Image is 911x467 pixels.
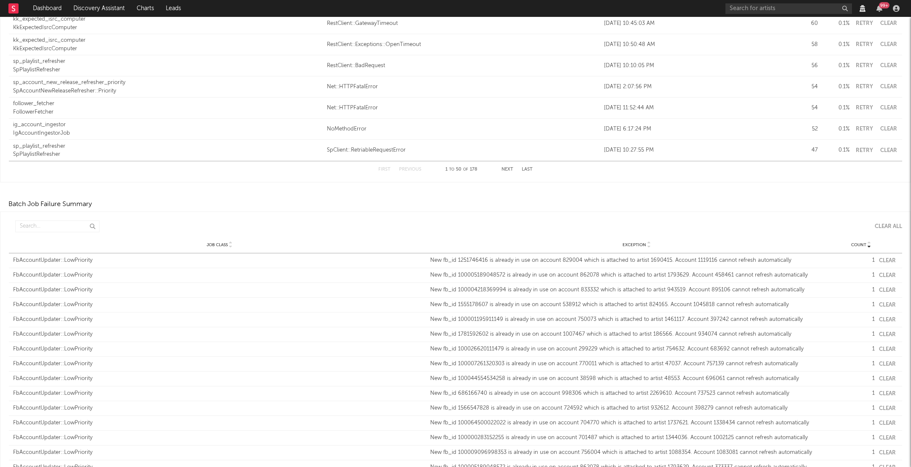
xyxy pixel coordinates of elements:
a: follower_fetcherFollowerFetcher [13,100,323,116]
button: Clear [879,376,896,382]
div: FbAccountUpdater::LowPriority [13,330,426,339]
button: Clear [879,63,898,68]
div: 54 [790,104,818,112]
div: New fb_id 1566547828 is already in use on account 724592 which is attached to artist 932612. Acco... [430,404,843,413]
button: Clear [879,21,898,26]
div: 0.1 % [822,146,849,155]
div: FbAccountUpdater::LowPriority [13,256,426,265]
div: 1 [847,434,875,442]
div: follower_fetcher [13,100,323,108]
div: 56 [790,62,818,70]
div: ig_account_ingestor [13,121,323,129]
div: 0.1 % [822,19,849,28]
div: 1 [847,419,875,427]
div: 1 [847,375,875,383]
a: Net::HTTPFatalError [327,83,600,91]
div: FbAccountUpdater::LowPriority [13,434,426,442]
div: [DATE] 2:07:56 PM [604,83,786,91]
div: 1 [847,286,875,294]
div: [DATE] 10:10:05 PM [604,62,786,70]
span: Count [851,242,866,247]
div: 99 + [879,2,889,8]
a: SpClient::RetriableRequestError [327,146,600,155]
div: 0.1 % [822,125,849,133]
button: Clear [879,42,898,47]
button: Previous [399,167,421,172]
div: 58 [790,41,818,49]
div: FbAccountUpdater::LowPriority [13,375,426,383]
div: IgAccountIngestorJob [13,129,323,138]
a: RestClient::BadRequest [327,62,600,70]
div: FbAccountUpdater::LowPriority [13,389,426,398]
button: Last [522,167,533,172]
div: New fb_id 100064500022022 is already in use on account 704770 which is attached to artist 1737621... [430,419,843,427]
button: First [378,167,391,172]
div: 1 [847,345,875,353]
div: 1 [847,330,875,339]
button: Clear [879,84,898,90]
button: Clear [879,391,896,396]
button: 99+ [876,5,882,12]
button: Clear All [868,224,902,229]
div: New fb_id 100044554534258 is already in use on account 38598 which is attached to artist 48553. A... [430,375,843,383]
div: sp_playlist_refresher [13,142,323,151]
input: Search... [15,220,100,232]
div: KkExpectedIsrcComputer [13,45,323,53]
div: FbAccountUpdater::LowPriority [13,448,426,457]
div: 0.1 % [822,41,849,49]
div: 1 [847,315,875,324]
div: SpPlaylistRefresher [13,66,323,74]
div: New fb_id 100000283152255 is already in use on account 701487 which is attached to artist 1344036... [430,434,843,442]
a: kk_expected_isrc_computerKkExpectedIsrcComputer [13,36,323,53]
button: Clear [879,361,896,367]
a: sp_account_new_release_refresher_prioritySpAccountNewReleaseRefresher::Priority [13,79,323,95]
div: kk_expected_isrc_computer [13,15,323,24]
div: New fb_id 1555178607 is already in use on account 538912 which is attached to artist 824165. Acco... [430,301,843,309]
div: New fb_id 100001195911149 is already in use on account 750073 which is attached to artist 1461117... [430,315,843,324]
a: Net::HTTPFatalError [327,104,600,112]
div: 1 [847,271,875,280]
button: Clear [879,148,898,153]
div: Clear All [875,224,902,229]
div: kk_expected_isrc_computer [13,36,323,45]
span: of [463,168,468,171]
div: RestClient::GatewayTimeout [327,19,600,28]
a: sp_playlist_refresherSpPlaylistRefresher [13,142,323,159]
div: 52 [790,125,818,133]
button: Clear [879,302,896,308]
div: New fb_id 100005189048572 is already in use on account 862078 which is attached to artist 1793629... [430,271,843,280]
button: Clear [879,435,896,441]
div: 1 [847,301,875,309]
input: Search for artists [725,3,852,14]
div: 1 [847,360,875,368]
div: sp_playlist_refresher [13,57,323,66]
div: 1 [847,448,875,457]
button: Clear [879,317,896,323]
button: Clear [879,347,896,352]
div: 1 [847,404,875,413]
div: 0.1 % [822,104,849,112]
button: Clear [879,421,896,426]
div: 54 [790,83,818,91]
a: ig_account_ingestorIgAccountIngestorJob [13,121,323,137]
div: New fb_id 100007261320303 is already in use on account 770011 which is attached to artist 47037. ... [430,360,843,368]
a: RestClient::Exceptions::OpenTimeout [327,41,600,49]
span: to [449,168,454,171]
div: FollowerFetcher [13,108,323,117]
div: FbAccountUpdater::LowPriority [13,404,426,413]
div: New fb_id 1251746416 is already in use on account 829004 which is attached to artist 1690415. Acc... [430,256,843,265]
span: Exception [623,242,646,247]
div: 47 [790,146,818,155]
div: NoMethodError [327,125,600,133]
a: sp_playlist_refresherSpPlaylistRefresher [13,57,323,74]
button: Clear [879,105,898,111]
div: FbAccountUpdater::LowPriority [13,419,426,427]
a: kk_expected_isrc_computerKkExpectedIsrcComputer [13,15,323,32]
button: Clear [879,258,896,263]
div: [DATE] 10:50:48 AM [604,41,786,49]
div: KkExpectedIsrcComputer [13,24,323,32]
div: New fb_id 100026620111479 is already in use on account 299229 which is attached to artist 754632.... [430,345,843,353]
button: Clear [879,273,896,278]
